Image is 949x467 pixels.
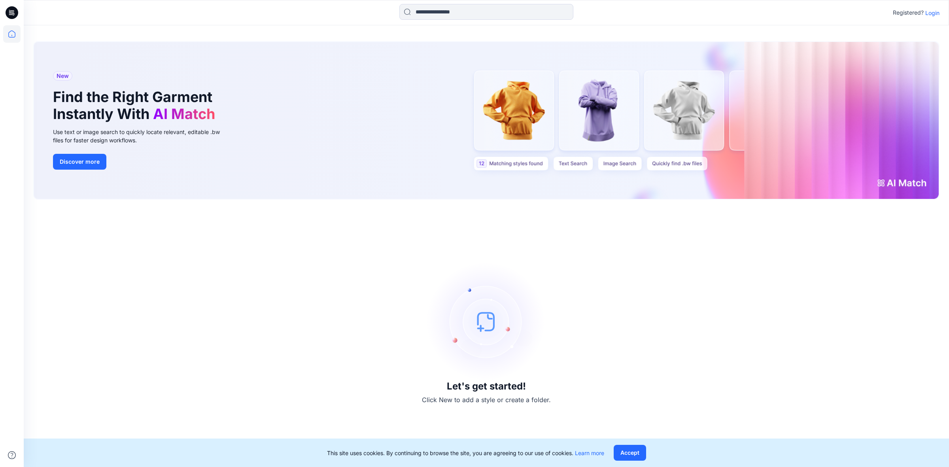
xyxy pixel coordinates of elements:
[447,381,526,392] h3: Let's get started!
[57,71,69,81] span: New
[427,262,546,381] img: empty-state-image.svg
[422,395,551,405] p: Click New to add a style or create a folder.
[893,8,924,17] p: Registered?
[614,445,646,461] button: Accept
[575,450,604,456] a: Learn more
[153,105,215,123] span: AI Match
[53,128,231,144] div: Use text or image search to quickly locate relevant, editable .bw files for faster design workflows.
[925,9,940,17] p: Login
[53,154,106,170] button: Discover more
[327,449,604,457] p: This site uses cookies. By continuing to browse the site, you are agreeing to our use of cookies.
[53,89,219,123] h1: Find the Right Garment Instantly With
